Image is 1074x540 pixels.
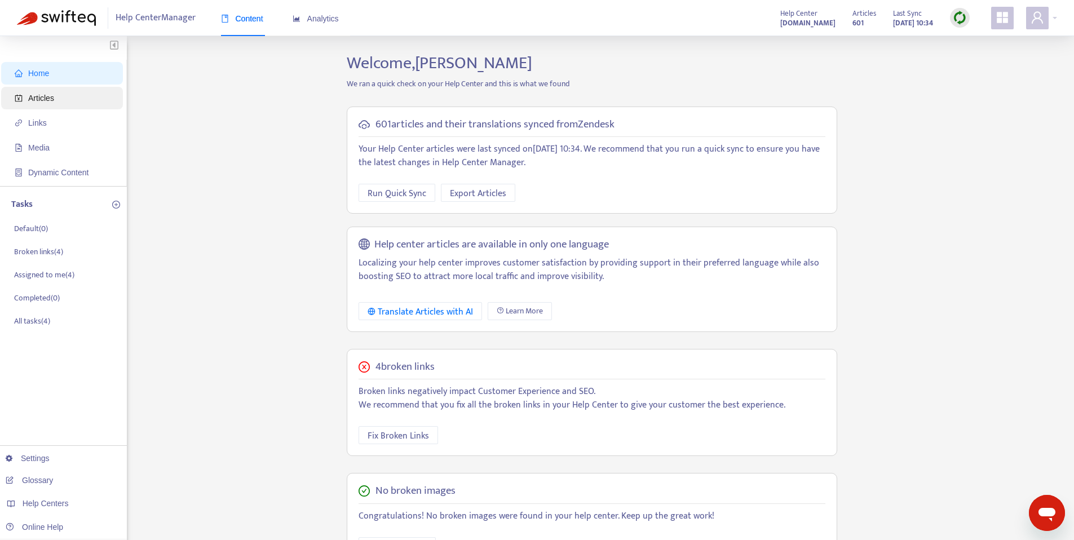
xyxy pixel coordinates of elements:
[14,246,63,258] p: Broken links ( 4 )
[1029,495,1065,531] iframe: Button to launch messaging window
[338,78,846,90] p: We ran a quick check on your Help Center and this is what we found
[15,169,23,176] span: container
[15,144,23,152] span: file-image
[852,17,864,29] strong: 601
[293,14,339,23] span: Analytics
[23,499,69,508] span: Help Centers
[450,187,506,201] span: Export Articles
[359,385,825,412] p: Broken links negatively impact Customer Experience and SEO. We recommend that you fix all the bro...
[359,256,825,284] p: Localizing your help center improves customer satisfaction by providing support in their preferre...
[506,305,543,317] span: Learn More
[347,49,532,77] span: Welcome, [PERSON_NAME]
[368,429,429,443] span: Fix Broken Links
[359,426,438,444] button: Fix Broken Links
[893,7,922,20] span: Last Sync
[375,485,456,498] h5: No broken images
[780,17,836,29] strong: [DOMAIN_NAME]
[6,454,50,463] a: Settings
[852,7,876,20] span: Articles
[374,238,609,251] h5: Help center articles are available in only one language
[368,305,473,319] div: Translate Articles with AI
[11,198,33,211] p: Tasks
[375,361,435,374] h5: 4 broken links
[112,201,120,209] span: plus-circle
[780,16,836,29] a: [DOMAIN_NAME]
[28,69,49,78] span: Home
[488,302,552,320] a: Learn More
[28,143,50,152] span: Media
[116,7,196,29] span: Help Center Manager
[6,476,53,485] a: Glossary
[375,118,615,131] h5: 601 articles and their translations synced from Zendesk
[359,361,370,373] span: close-circle
[221,14,263,23] span: Content
[6,523,63,532] a: Online Help
[441,184,515,202] button: Export Articles
[14,292,60,304] p: Completed ( 0 )
[28,168,89,177] span: Dynamic Content
[14,315,50,327] p: All tasks ( 4 )
[359,302,482,320] button: Translate Articles with AI
[293,15,300,23] span: area-chart
[28,118,47,127] span: Links
[893,17,933,29] strong: [DATE] 10:34
[996,11,1009,24] span: appstore
[15,119,23,127] span: link
[1031,11,1044,24] span: user
[359,510,825,523] p: Congratulations! No broken images were found in your help center. Keep up the great work!
[14,269,74,281] p: Assigned to me ( 4 )
[359,184,435,202] button: Run Quick Sync
[368,187,426,201] span: Run Quick Sync
[28,94,54,103] span: Articles
[359,238,370,251] span: global
[221,15,229,23] span: book
[15,94,23,102] span: account-book
[17,10,96,26] img: Swifteq
[780,7,817,20] span: Help Center
[359,143,825,170] p: Your Help Center articles were last synced on [DATE] 10:34 . We recommend that you run a quick sy...
[15,69,23,77] span: home
[953,11,967,25] img: sync.dc5367851b00ba804db3.png
[14,223,48,234] p: Default ( 0 )
[359,485,370,497] span: check-circle
[359,119,370,130] span: cloud-sync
